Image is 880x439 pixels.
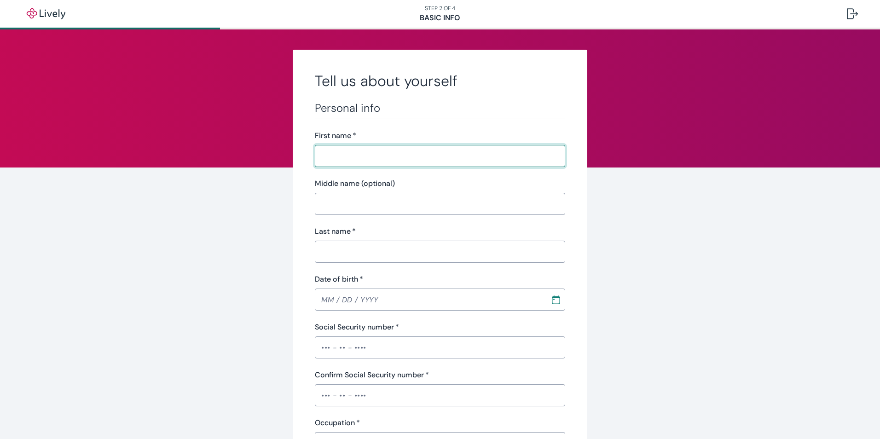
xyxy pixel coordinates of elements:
img: Lively [20,8,72,19]
h2: Tell us about yourself [315,72,565,90]
label: Occupation [315,417,360,428]
h3: Personal info [315,101,565,115]
input: ••• - •• - •••• [315,338,565,357]
input: ••• - •• - •••• [315,386,565,404]
button: Log out [839,3,865,25]
button: Choose date [548,291,564,308]
label: Date of birth [315,274,363,285]
svg: Calendar [551,295,561,304]
label: First name [315,130,356,141]
label: Middle name (optional) [315,178,395,189]
label: Social Security number [315,322,399,333]
label: Confirm Social Security number [315,370,429,381]
input: MM / DD / YYYY [315,290,544,309]
label: Last name [315,226,356,237]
